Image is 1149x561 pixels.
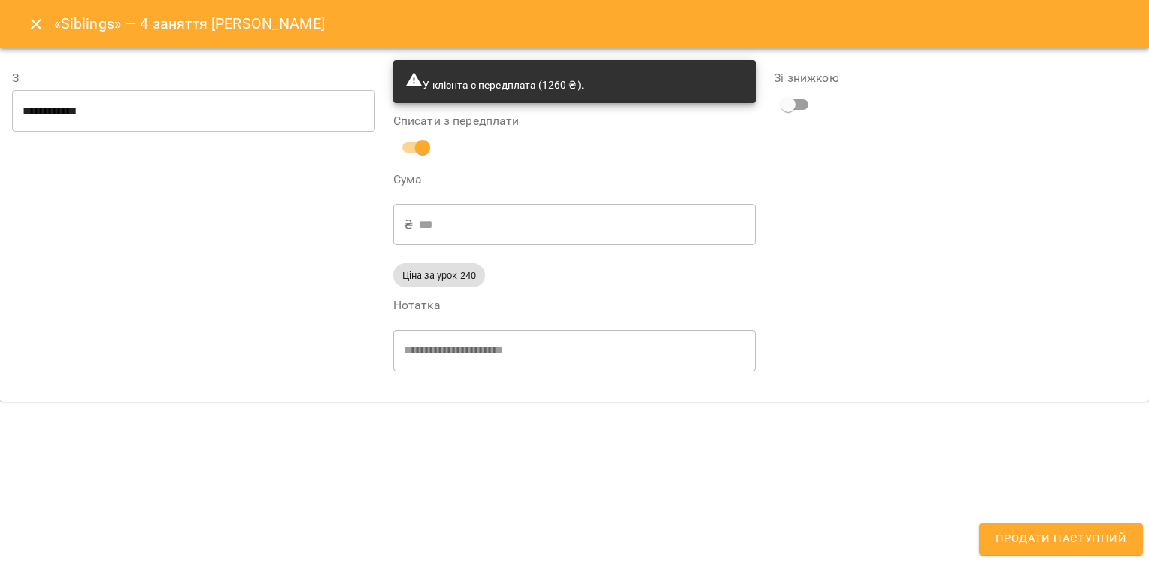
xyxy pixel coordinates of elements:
[54,12,325,35] h6: «Siblings» — 4 заняття [PERSON_NAME]
[393,268,485,283] span: Ціна за урок 240
[774,72,1137,84] label: Зі знижкою
[405,79,584,91] span: У клієнта є передплата (1260 ₴).
[393,115,756,127] label: Списати з передплати
[393,299,756,311] label: Нотатка
[979,523,1143,555] button: Продати наступний
[996,529,1126,549] span: Продати наступний
[404,216,413,234] p: ₴
[12,72,375,84] label: З
[18,6,54,42] button: Close
[393,174,756,186] label: Сума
